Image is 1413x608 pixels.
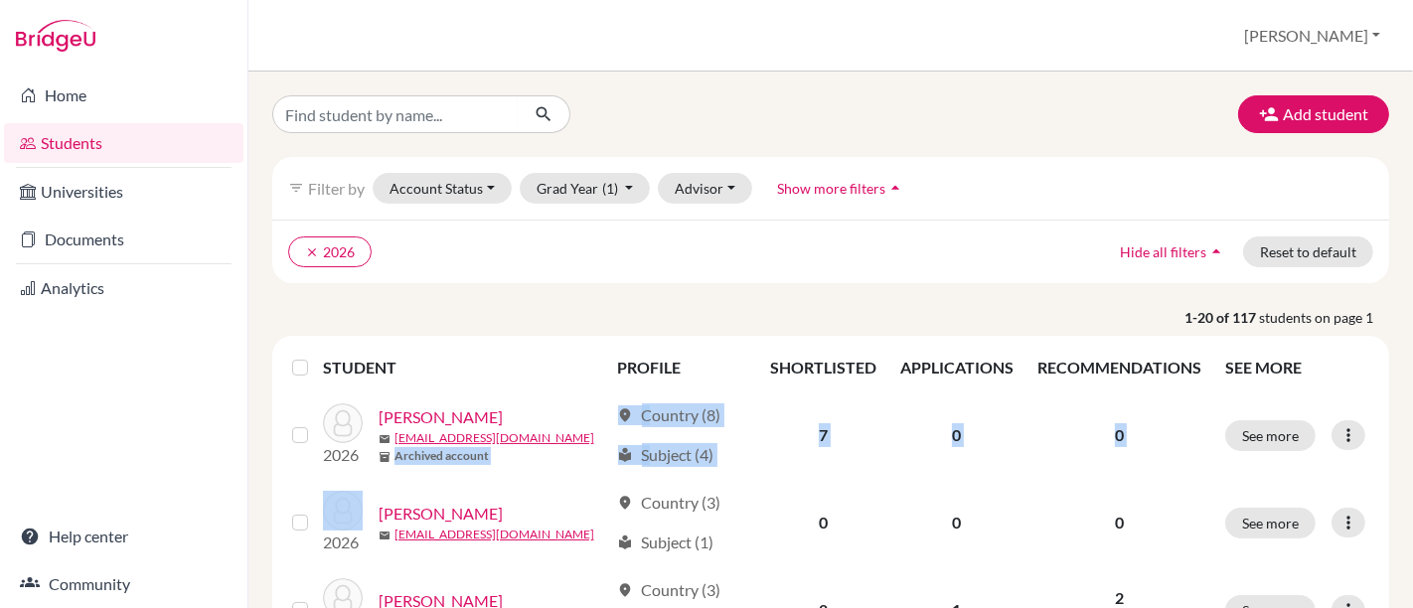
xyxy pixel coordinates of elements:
th: SHORTLISTED [758,344,888,391]
span: students on page 1 [1259,307,1389,328]
span: Filter by [308,179,365,198]
th: APPLICATIONS [888,344,1025,391]
button: Add student [1238,95,1389,133]
i: arrow_drop_up [885,178,905,198]
div: Subject (1) [618,531,714,554]
td: 7 [758,391,888,479]
span: location_on [618,582,634,598]
button: Advisor [658,173,752,204]
strong: 1-20 of 117 [1184,307,1259,328]
button: Reset to default [1243,236,1373,267]
i: arrow_drop_up [1206,241,1226,261]
a: [PERSON_NAME] [379,502,503,526]
p: 2026 [323,531,363,554]
p: 2026 [323,443,363,467]
a: [EMAIL_ADDRESS][DOMAIN_NAME] [394,526,594,543]
span: (1) [602,180,618,197]
th: STUDENT [323,344,606,391]
img: Bridge-U [16,20,95,52]
a: Home [4,76,243,115]
th: SEE MORE [1213,344,1381,391]
th: PROFILE [606,344,758,391]
div: Country (3) [618,491,721,515]
b: Archived account [394,447,489,465]
td: 0 [888,391,1025,479]
a: [PERSON_NAME] [379,405,503,429]
i: clear [305,245,319,259]
div: Country (8) [618,403,721,427]
a: Help center [4,517,243,556]
button: Account Status [373,173,512,204]
button: Hide all filtersarrow_drop_up [1103,236,1243,267]
a: Analytics [4,268,243,308]
td: 0 [758,479,888,566]
th: RECOMMENDATIONS [1025,344,1213,391]
p: 0 [1037,511,1201,534]
button: See more [1225,420,1316,451]
button: See more [1225,508,1316,538]
span: local_library [618,534,634,550]
button: [PERSON_NAME] [1235,17,1389,55]
p: 0 [1037,423,1201,447]
img: Andrade, Gabriela [323,491,363,531]
img: Alchorne, Lara [323,403,363,443]
span: mail [379,433,391,445]
button: Grad Year(1) [520,173,651,204]
a: [EMAIL_ADDRESS][DOMAIN_NAME] [394,429,594,447]
i: filter_list [288,180,304,196]
span: inventory_2 [379,451,391,463]
span: location_on [618,495,634,511]
div: Subject (4) [618,443,714,467]
a: Documents [4,220,243,259]
span: location_on [618,407,634,423]
span: mail [379,530,391,541]
button: clear2026 [288,236,372,267]
div: Country (3) [618,578,721,602]
a: Universities [4,172,243,212]
input: Find student by name... [272,95,519,133]
button: Show more filtersarrow_drop_up [760,173,922,204]
span: Show more filters [777,180,885,197]
td: 0 [888,479,1025,566]
span: Hide all filters [1120,243,1206,260]
span: local_library [618,447,634,463]
a: Community [4,564,243,604]
a: Students [4,123,243,163]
